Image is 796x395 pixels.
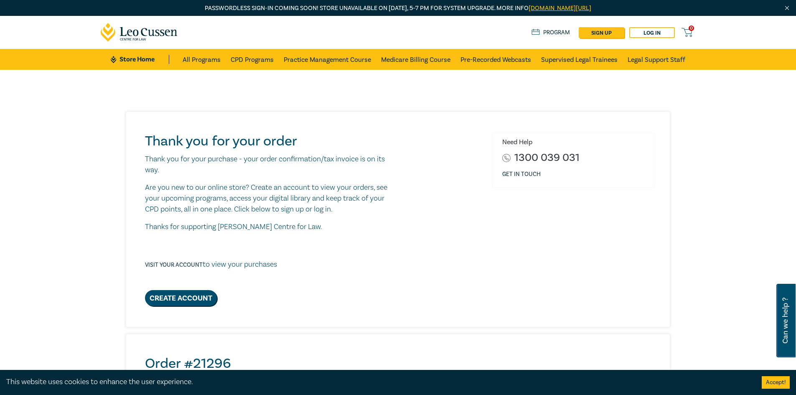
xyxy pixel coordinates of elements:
[145,355,655,372] h2: Order # 21296
[284,49,371,70] a: Practice Management Course
[514,152,580,163] a: 1300 039 031
[231,49,274,70] a: CPD Programs
[460,49,531,70] a: Pre-Recorded Webcasts
[145,222,395,232] p: Thanks for supporting [PERSON_NAME] Centre for Law.
[762,376,790,389] button: Accept cookies
[541,49,618,70] a: Supervised Legal Trainees
[502,170,541,178] a: Get in touch
[381,49,450,70] a: Medicare Billing Course
[145,290,217,306] a: Create Account
[111,55,169,64] a: Store Home
[529,4,591,12] a: [DOMAIN_NAME][URL]
[579,27,624,38] a: sign up
[145,154,395,176] p: Thank you for your purchase - your order confirmation/tax invoice is on its way.
[532,28,570,37] a: Program
[183,49,221,70] a: All Programs
[145,261,203,269] a: Visit your account
[689,25,694,31] span: 0
[145,259,277,270] p: to view your purchases
[783,5,791,12] img: Close
[502,138,648,146] h6: Need Help
[145,133,395,150] h1: Thank you for your order
[101,4,696,13] p: Passwordless sign-in coming soon! Store unavailable on [DATE], 5–7 PM for system upgrade. More info
[145,182,395,215] p: Are you new to our online store? Create an account to view your orders, see your upcoming program...
[628,49,685,70] a: Legal Support Staff
[6,377,749,387] div: This website uses cookies to enhance the user experience.
[781,289,789,352] span: Can we help ?
[629,27,675,38] a: Log in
